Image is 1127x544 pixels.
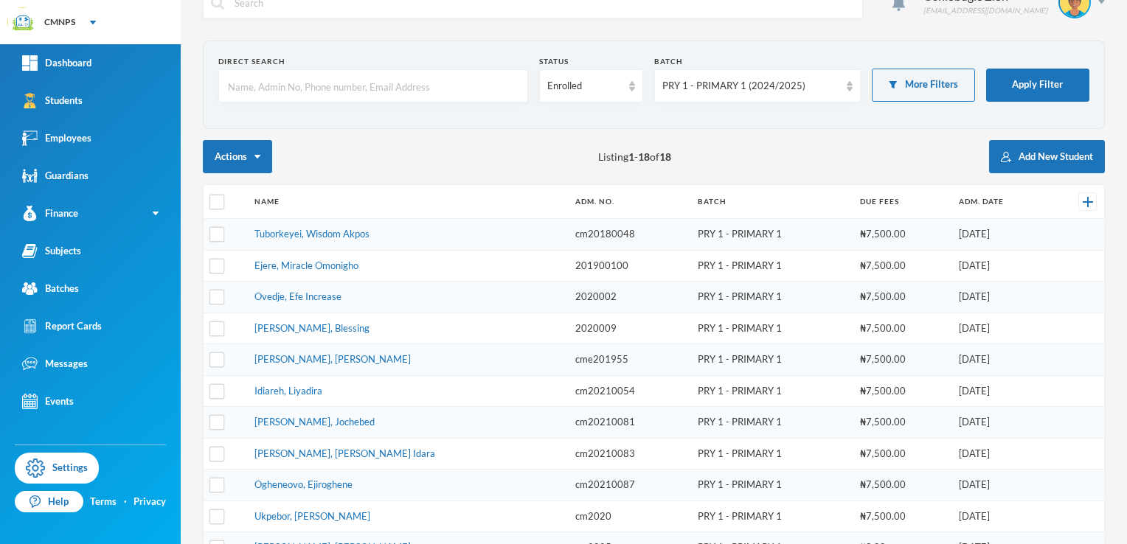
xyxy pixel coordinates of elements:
div: Dashboard [22,55,91,71]
td: PRY 1 - PRIMARY 1 [690,470,853,501]
input: Name, Admin No, Phone number, Email Address [226,70,520,103]
div: [EMAIL_ADDRESS][DOMAIN_NAME] [923,5,1047,16]
div: Finance [22,206,78,221]
a: Ovedje, Efe Increase [254,290,341,302]
td: 2020002 [568,282,690,313]
div: Guardians [22,168,89,184]
td: cm20210083 [568,438,690,470]
a: Terms [90,495,117,509]
div: Direct Search [218,56,528,67]
td: cm20210054 [568,375,690,407]
div: PRY 1 - PRIMARY 1 (2024/2025) [662,79,839,94]
a: [PERSON_NAME], Blessing [254,322,370,334]
button: More Filters [872,69,975,102]
div: Messages [22,356,88,372]
img: logo [8,8,38,38]
td: 201900100 [568,250,690,282]
button: Add New Student [989,140,1105,173]
a: [PERSON_NAME], [PERSON_NAME] Idara [254,447,435,459]
td: PRY 1 - PRIMARY 1 [690,219,853,251]
td: ₦7,500.00 [853,344,952,376]
div: CMNPS [44,15,75,29]
td: 2020009 [568,313,690,344]
div: Batch [654,56,861,67]
td: ₦7,500.00 [853,438,952,470]
button: Apply Filter [986,69,1089,102]
td: [DATE] [951,438,1050,470]
th: Batch [690,185,853,219]
div: Employees [22,130,91,146]
a: Privacy [133,495,166,509]
div: Status [539,56,642,67]
td: ₦7,500.00 [853,470,952,501]
th: Due Fees [853,185,952,219]
td: cme201955 [568,344,690,376]
div: Enrolled [547,79,621,94]
a: Ukpebor, [PERSON_NAME] [254,510,370,522]
div: · [124,495,127,509]
td: ₦7,500.00 [853,501,952,532]
div: Subjects [22,243,81,259]
th: Name [247,185,568,219]
div: Report Cards [22,318,102,334]
b: 1 [628,150,634,163]
div: Batches [22,281,79,296]
div: Events [22,394,74,409]
td: cm20180048 [568,219,690,251]
td: PRY 1 - PRIMARY 1 [690,250,853,282]
a: Idiareh, Liyadira [254,385,322,397]
td: ₦7,500.00 [853,375,952,407]
button: Actions [203,140,272,173]
b: 18 [659,150,671,163]
a: Settings [15,453,99,484]
td: [DATE] [951,375,1050,407]
td: ₦7,500.00 [853,219,952,251]
div: Students [22,93,83,108]
a: Ogheneovo, Ejiroghene [254,478,353,490]
td: PRY 1 - PRIMARY 1 [690,438,853,470]
td: PRY 1 - PRIMARY 1 [690,501,853,532]
td: [DATE] [951,344,1050,376]
a: [PERSON_NAME], Jochebed [254,416,375,428]
td: cm20210081 [568,407,690,439]
td: [DATE] [951,313,1050,344]
td: PRY 1 - PRIMARY 1 [690,344,853,376]
td: [DATE] [951,282,1050,313]
td: ₦7,500.00 [853,250,952,282]
td: PRY 1 - PRIMARY 1 [690,313,853,344]
span: Listing - of [598,149,671,164]
th: Adm. No. [568,185,690,219]
td: PRY 1 - PRIMARY 1 [690,282,853,313]
b: 18 [638,150,650,163]
td: [DATE] [951,407,1050,439]
td: [DATE] [951,501,1050,532]
td: [DATE] [951,470,1050,501]
a: Ejere, Miracle Omonigho [254,259,358,271]
td: ₦7,500.00 [853,407,952,439]
a: [PERSON_NAME], [PERSON_NAME] [254,353,411,365]
td: PRY 1 - PRIMARY 1 [690,375,853,407]
a: Help [15,491,83,513]
td: cm2020 [568,501,690,532]
td: [DATE] [951,250,1050,282]
td: PRY 1 - PRIMARY 1 [690,407,853,439]
td: ₦7,500.00 [853,282,952,313]
th: Adm. Date [951,185,1050,219]
td: ₦7,500.00 [853,313,952,344]
img: + [1083,197,1093,207]
td: [DATE] [951,219,1050,251]
a: Tuborkeyei, Wisdom Akpos [254,228,370,240]
td: cm20210087 [568,470,690,501]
